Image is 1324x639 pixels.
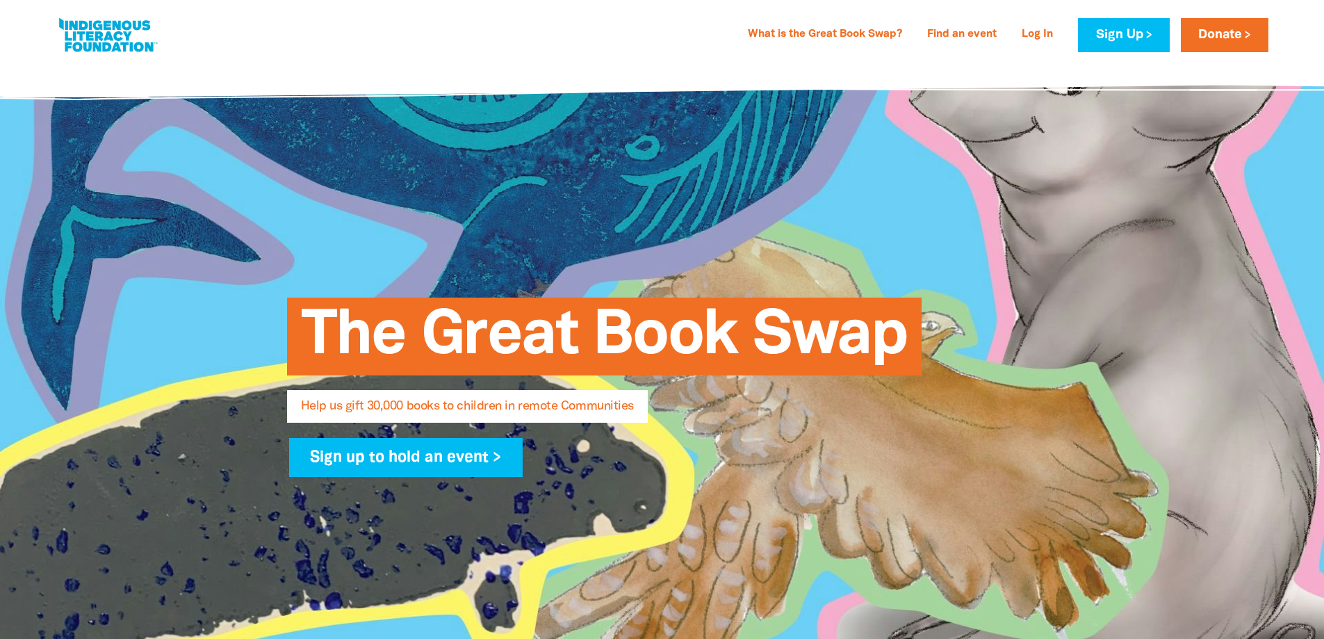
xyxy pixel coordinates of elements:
a: Log In [1013,24,1061,46]
span: Help us gift 30,000 books to children in remote Communities [301,401,634,423]
a: Sign up to hold an event > [289,438,523,477]
a: Sign Up [1078,18,1169,52]
a: Donate [1181,18,1268,52]
a: Find an event [919,24,1005,46]
a: What is the Great Book Swap? [739,24,910,46]
span: The Great Book Swap [301,308,908,375]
